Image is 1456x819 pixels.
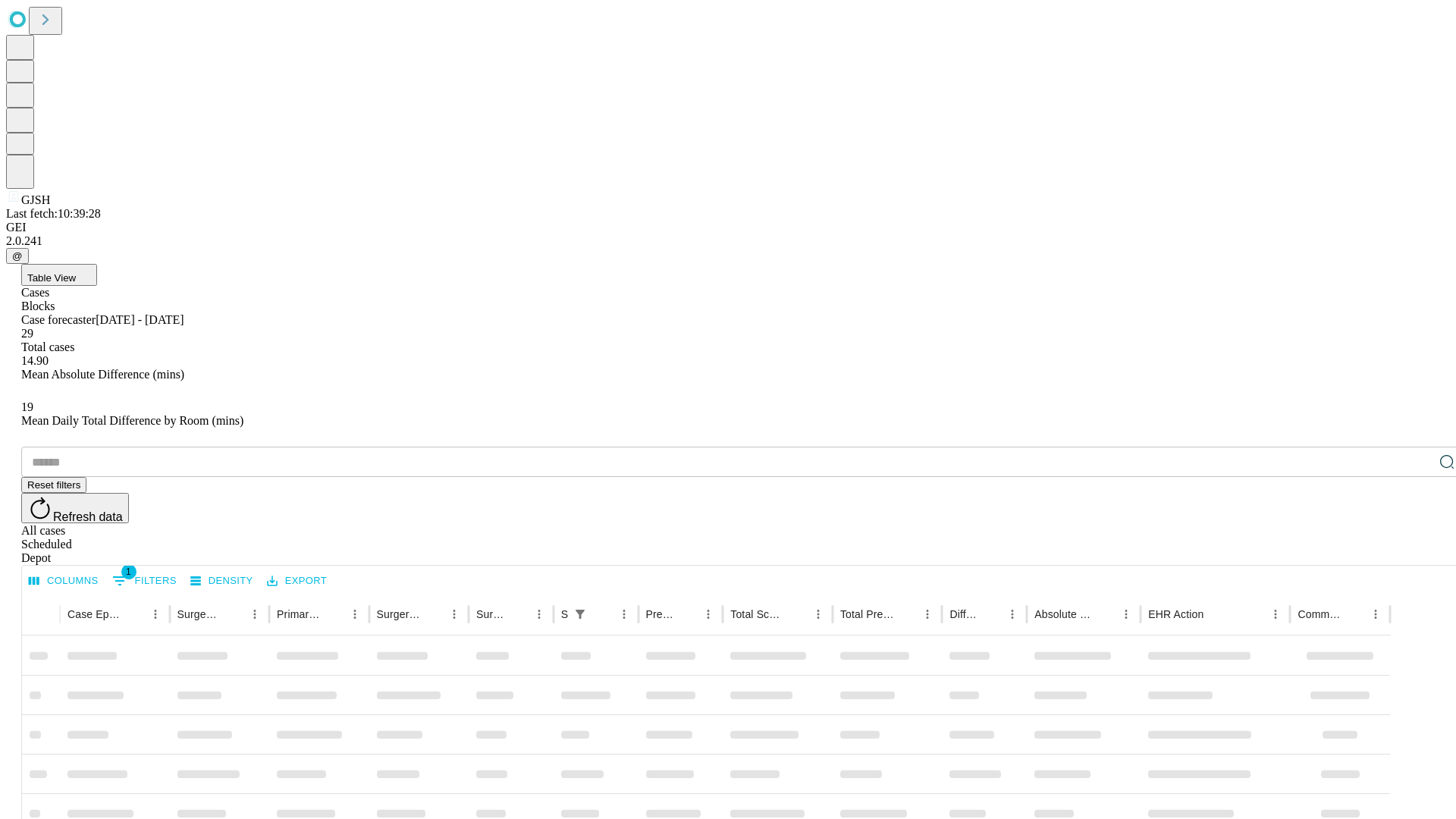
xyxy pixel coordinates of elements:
[21,400,33,413] span: 19
[896,604,917,625] button: Sort
[529,604,550,625] button: Menu
[25,570,102,593] button: Select columns
[646,608,676,620] div: Predicted In Room Duration
[1002,604,1023,625] button: Menu
[570,604,591,625] button: Show filters
[1148,608,1203,620] div: EHR Action
[949,608,979,620] div: Difference
[377,608,421,620] div: Surgery Name
[124,604,145,625] button: Sort
[263,570,331,593] button: Export
[444,604,465,625] button: Menu
[613,604,635,625] button: Menu
[21,477,86,493] button: Reset filters
[323,604,344,625] button: Sort
[1365,604,1386,625] button: Menu
[730,608,785,620] div: Total Scheduled Duration
[592,604,613,625] button: Sort
[21,368,184,381] span: Mean Absolute Difference (mins)
[6,234,1450,248] div: 2.0.241
[981,604,1002,625] button: Sort
[21,354,49,367] span: 14.90
[422,604,444,625] button: Sort
[187,570,257,593] button: Density
[177,608,221,620] div: Surgeon Name
[21,313,96,326] span: Case forecaster
[53,510,123,523] span: Refresh data
[21,264,97,286] button: Table View
[344,604,366,625] button: Menu
[27,272,76,284] span: Table View
[917,604,938,625] button: Menu
[96,313,184,326] span: [DATE] - [DATE]
[21,493,129,523] button: Refresh data
[561,608,568,620] div: Scheduled In Room Duration
[21,340,74,353] span: Total cases
[1298,608,1341,620] div: Comments
[698,604,719,625] button: Menu
[1034,608,1093,620] div: Absolute Difference
[21,193,50,206] span: GJSH
[840,608,895,620] div: Total Predicted Duration
[277,608,321,620] div: Primary Service
[808,604,829,625] button: Menu
[244,604,265,625] button: Menu
[21,327,33,340] span: 29
[6,221,1450,234] div: GEI
[12,250,23,262] span: @
[1116,604,1137,625] button: Menu
[21,414,243,427] span: Mean Daily Total Difference by Room (mins)
[223,604,244,625] button: Sort
[476,608,506,620] div: Surgery Date
[676,604,698,625] button: Sort
[145,604,166,625] button: Menu
[6,248,29,264] button: @
[67,608,122,620] div: Case Epic Id
[27,479,80,491] span: Reset filters
[1094,604,1116,625] button: Sort
[507,604,529,625] button: Sort
[1344,604,1365,625] button: Sort
[108,569,180,593] button: Show filters
[121,564,136,579] span: 1
[1205,604,1226,625] button: Sort
[1265,604,1286,625] button: Menu
[6,207,101,220] span: Last fetch: 10:39:28
[786,604,808,625] button: Sort
[570,604,591,625] div: 1 active filter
